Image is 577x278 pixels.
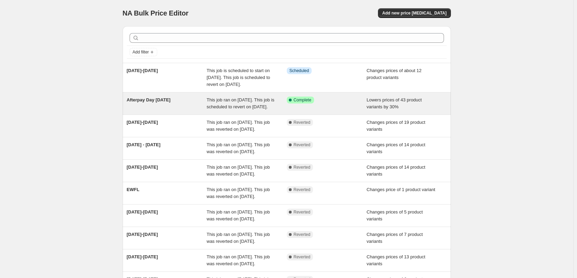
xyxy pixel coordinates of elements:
[367,97,422,109] span: Lowers prices of 43 product variants by 30%
[290,68,309,73] span: Scheduled
[294,187,311,192] span: Reverted
[207,209,270,221] span: This job ran on [DATE]. This job was reverted on [DATE].
[294,97,311,103] span: Complete
[207,254,270,266] span: This job ran on [DATE]. This job was reverted on [DATE].
[207,142,270,154] span: This job ran on [DATE]. This job was reverted on [DATE].
[127,120,158,125] span: [DATE]-[DATE]
[127,68,158,73] span: [DATE]-[DATE]
[130,48,157,56] button: Add filter
[127,142,161,147] span: [DATE] - [DATE]
[382,10,446,16] span: Add new price [MEDICAL_DATA]
[127,254,158,259] span: [DATE]-[DATE]
[207,97,274,109] span: This job ran on [DATE]. This job is scheduled to revert on [DATE].
[378,8,451,18] button: Add new price [MEDICAL_DATA]
[127,232,158,237] span: [DATE]-[DATE]
[127,209,158,215] span: [DATE]-[DATE]
[127,165,158,170] span: [DATE]-[DATE]
[207,187,270,199] span: This job ran on [DATE]. This job was reverted on [DATE].
[294,142,311,148] span: Reverted
[127,97,171,102] span: Afterpay Day [DATE]
[367,209,423,221] span: Changes prices of 5 product variants
[127,187,140,192] span: EWFL
[133,49,149,55] span: Add filter
[294,209,311,215] span: Reverted
[207,120,270,132] span: This job ran on [DATE]. This job was reverted on [DATE].
[207,68,270,87] span: This job is scheduled to start on [DATE]. This job is scheduled to revert on [DATE].
[207,165,270,177] span: This job ran on [DATE]. This job was reverted on [DATE].
[367,68,422,80] span: Changes prices of about 12 product variants
[367,187,435,192] span: Changes price of 1 product variant
[367,120,425,132] span: Changes prices of 19 product variants
[294,232,311,237] span: Reverted
[367,142,425,154] span: Changes prices of 14 product variants
[294,120,311,125] span: Reverted
[367,165,425,177] span: Changes prices of 14 product variants
[207,232,270,244] span: This job ran on [DATE]. This job was reverted on [DATE].
[294,254,311,260] span: Reverted
[367,232,423,244] span: Changes prices of 7 product variants
[123,9,189,17] span: NA Bulk Price Editor
[294,165,311,170] span: Reverted
[367,254,425,266] span: Changes prices of 13 product variants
